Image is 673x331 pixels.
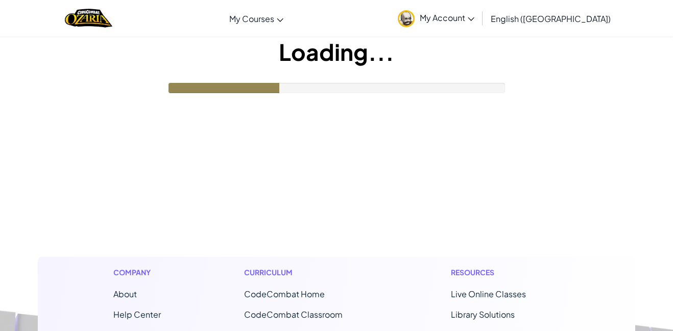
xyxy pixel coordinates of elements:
[451,267,560,278] h1: Resources
[65,8,112,29] img: Home
[486,5,616,32] a: English ([GEOGRAPHIC_DATA])
[113,289,137,299] a: About
[224,5,289,32] a: My Courses
[451,289,526,299] a: Live Online Classes
[244,267,368,278] h1: Curriculum
[244,289,325,299] span: CodeCombat Home
[113,309,161,320] a: Help Center
[491,13,611,24] span: English ([GEOGRAPHIC_DATA])
[113,267,161,278] h1: Company
[244,309,343,320] a: CodeCombat Classroom
[229,13,274,24] span: My Courses
[420,12,474,23] span: My Account
[451,309,515,320] a: Library Solutions
[393,2,479,34] a: My Account
[398,10,415,27] img: avatar
[65,8,112,29] a: Ozaria by CodeCombat logo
